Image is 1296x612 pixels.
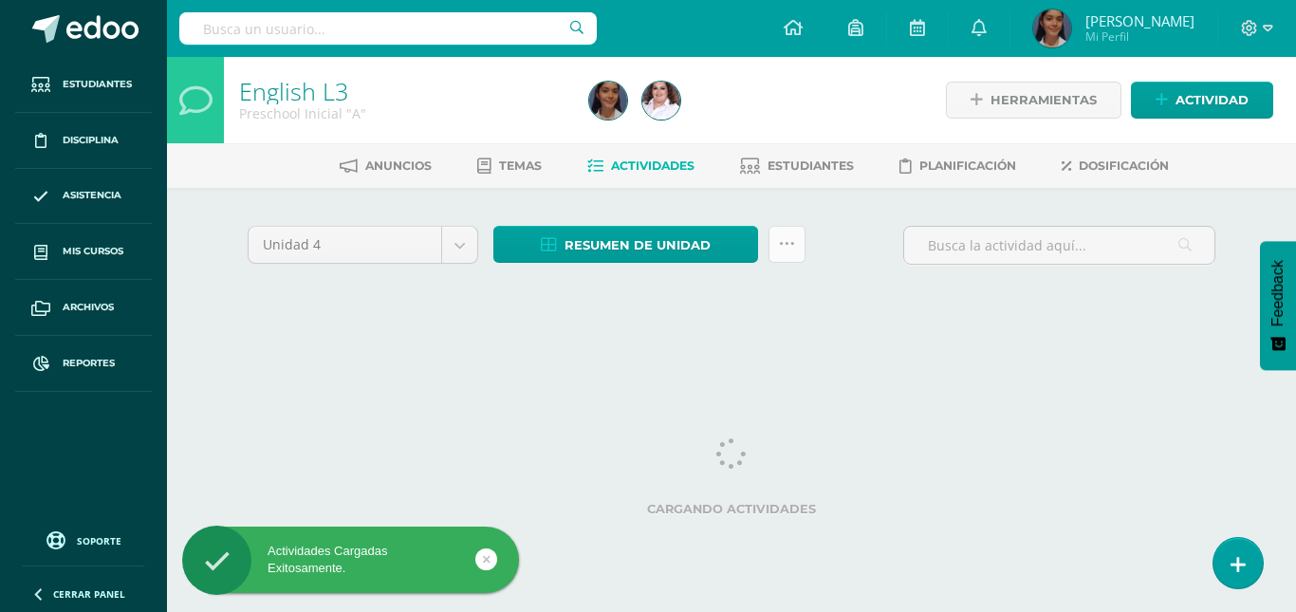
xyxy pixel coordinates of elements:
[15,224,152,280] a: Mis cursos
[63,188,121,203] span: Asistencia
[1269,260,1287,326] span: Feedback
[919,158,1016,173] span: Planificación
[589,82,627,120] img: a9dc8396f538b77b0731af4a51e04737.png
[1062,151,1169,181] a: Dosificación
[249,227,477,263] a: Unidad 4
[15,280,152,336] a: Archivos
[15,336,152,392] a: Reportes
[239,75,348,107] a: English L3
[248,502,1215,516] label: Cargando actividades
[239,78,566,104] h1: English L3
[477,151,542,181] a: Temas
[239,104,566,122] div: Preschool Inicial 'A'
[63,77,132,92] span: Estudiantes
[1085,28,1194,45] span: Mi Perfil
[904,227,1214,264] input: Busca la actividad aquí...
[179,12,597,45] input: Busca un usuario...
[15,169,152,225] a: Asistencia
[740,151,854,181] a: Estudiantes
[899,151,1016,181] a: Planificación
[768,158,854,173] span: Estudiantes
[340,151,432,181] a: Anuncios
[63,133,119,148] span: Disciplina
[77,534,121,547] span: Soporte
[15,57,152,113] a: Estudiantes
[946,82,1121,119] a: Herramientas
[15,113,152,169] a: Disciplina
[1260,241,1296,370] button: Feedback - Mostrar encuesta
[642,82,680,120] img: 90ff07e7ad6dea4cda93a247b25c642c.png
[1131,82,1273,119] a: Actividad
[365,158,432,173] span: Anuncios
[63,300,114,315] span: Archivos
[1176,83,1249,118] span: Actividad
[991,83,1097,118] span: Herramientas
[611,158,694,173] span: Actividades
[23,527,144,552] a: Soporte
[53,587,125,601] span: Cerrar panel
[63,356,115,371] span: Reportes
[587,151,694,181] a: Actividades
[493,226,758,263] a: Resumen de unidad
[182,543,519,577] div: Actividades Cargadas Exitosamente.
[565,228,711,263] span: Resumen de unidad
[1085,11,1194,30] span: [PERSON_NAME]
[63,244,123,259] span: Mis cursos
[1079,158,1169,173] span: Dosificación
[1033,9,1071,47] img: a9dc8396f538b77b0731af4a51e04737.png
[263,227,427,263] span: Unidad 4
[499,158,542,173] span: Temas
